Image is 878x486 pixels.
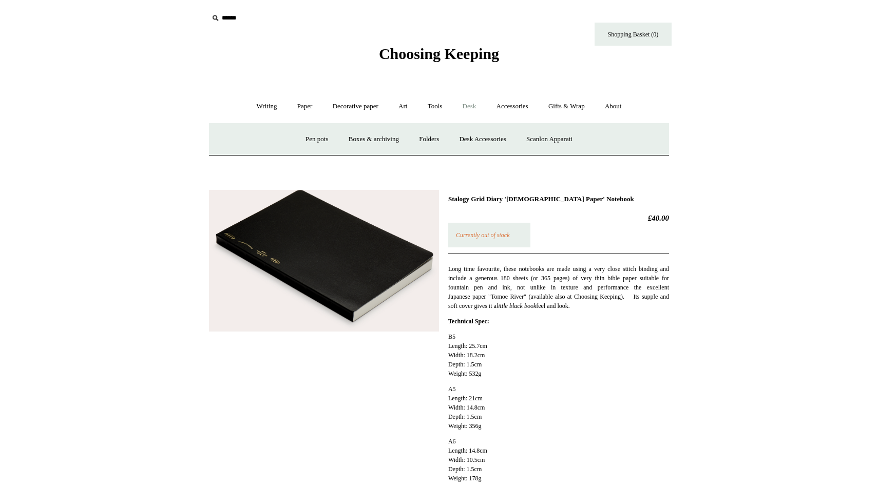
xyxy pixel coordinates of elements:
[595,23,672,46] a: Shopping Basket (0)
[379,53,499,61] a: Choosing Keeping
[448,384,669,431] p: A5 Length: 21cm Width: 14.8cm Depth: 1.5cm Weight: 356g
[456,231,510,239] em: Currently out of stock
[209,190,439,332] img: Stalogy Grid Diary 'Bible Paper' Notebook
[450,126,515,153] a: Desk Accessories
[448,195,669,203] h1: Stalogy Grid Diary '[DEMOGRAPHIC_DATA] Paper' Notebook
[448,264,669,310] p: Long time favourite, these notebooks are made using a very close stitch binding and include a gen...
[448,437,669,483] p: A6 Length: 14.8cm Width: 10.5cm Depth: 1.5cm Weight: 178g
[379,45,499,62] span: Choosing Keeping
[539,93,594,120] a: Gifts & Wrap
[323,93,388,120] a: Decorative paper
[596,93,631,120] a: About
[389,93,416,120] a: Art
[418,93,452,120] a: Tools
[517,126,582,153] a: Scanlon Apparati
[448,318,489,325] strong: Technical Spec:
[448,213,669,223] h2: £40.00
[497,302,536,309] em: little black book
[296,126,337,153] a: Pen pots
[288,93,322,120] a: Paper
[247,93,287,120] a: Writing
[339,126,408,153] a: Boxes & archiving
[410,126,448,153] a: Folders
[448,332,669,378] p: B5 Length: 25.7cm Width: 18.2cm Depth: 1.5cm Weight: 532g
[453,93,486,120] a: Desk
[487,93,538,120] a: Accessories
